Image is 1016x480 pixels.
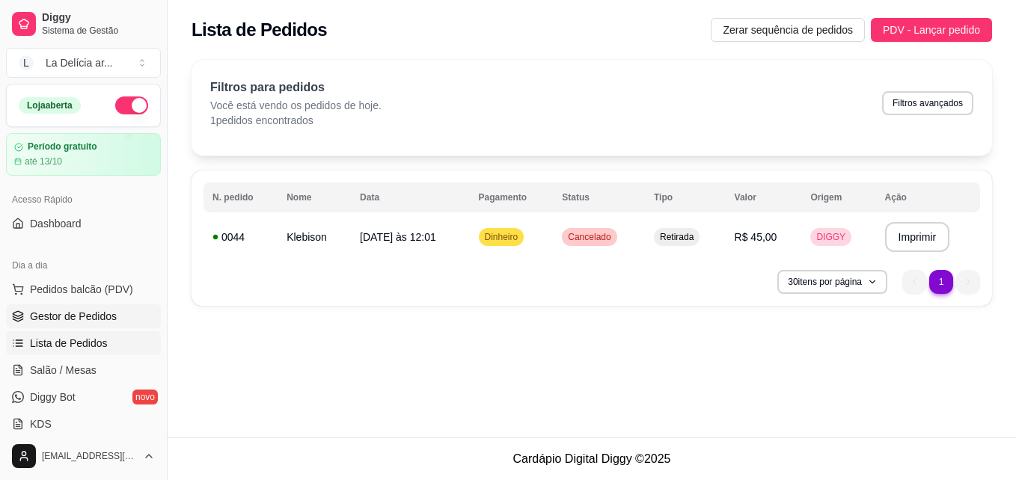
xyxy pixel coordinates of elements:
span: Lista de Pedidos [30,336,108,351]
a: Salão / Mesas [6,358,161,382]
span: Gestor de Pedidos [30,309,117,324]
button: Filtros avançados [882,91,973,115]
div: Loja aberta [19,97,81,114]
p: Filtros para pedidos [210,79,382,96]
th: Valor [726,182,802,212]
th: Status [553,182,645,212]
article: Período gratuito [28,141,97,153]
p: Você está vendo os pedidos de hoje. [210,98,382,113]
span: Pedidos balcão (PDV) [30,282,133,297]
button: 30itens por página [777,270,887,294]
article: até 13/10 [25,156,62,167]
button: [EMAIL_ADDRESS][DOMAIN_NAME] [6,438,161,474]
th: Pagamento [470,182,554,212]
nav: pagination navigation [895,262,988,301]
button: Select a team [6,48,161,78]
span: Dinheiro [482,231,521,243]
span: Sistema de Gestão [42,25,155,37]
th: Ação [876,182,980,212]
span: DIGGY [813,231,848,243]
span: Salão / Mesas [30,363,97,378]
a: Dashboard [6,212,161,236]
th: Nome [278,182,351,212]
span: Diggy Bot [30,390,76,404]
td: Klebison [278,216,351,258]
div: Dia a dia [6,253,161,277]
span: [DATE] às 12:01 [360,231,436,243]
span: L [19,55,34,70]
span: KDS [30,416,52,431]
a: KDS [6,412,161,436]
div: La Delícia ar ... [46,55,113,70]
div: 0044 [212,230,269,244]
span: Dashboard [30,216,82,231]
a: Período gratuitoaté 13/10 [6,133,161,176]
h2: Lista de Pedidos [192,18,327,42]
span: Retirada [657,231,697,243]
a: Diggy Botnovo [6,385,161,409]
button: Alterar Status [115,96,148,114]
span: PDV - Lançar pedido [883,22,980,38]
th: Origem [801,182,875,212]
span: Cancelado [565,231,613,243]
footer: Cardápio Digital Diggy © 2025 [168,437,1016,480]
button: Imprimir [885,222,950,252]
button: PDV - Lançar pedido [871,18,992,42]
th: Tipo [645,182,726,212]
th: Data [351,182,469,212]
a: DiggySistema de Gestão [6,6,161,42]
li: pagination item 1 active [929,270,953,294]
span: Zerar sequência de pedidos [723,22,853,38]
span: R$ 45,00 [735,231,777,243]
a: Gestor de Pedidos [6,304,161,328]
th: N. pedido [203,182,278,212]
span: Diggy [42,11,155,25]
span: [EMAIL_ADDRESS][DOMAIN_NAME] [42,450,137,462]
div: Acesso Rápido [6,188,161,212]
button: Pedidos balcão (PDV) [6,277,161,301]
a: Lista de Pedidos [6,331,161,355]
p: 1 pedidos encontrados [210,113,382,128]
button: Zerar sequência de pedidos [711,18,865,42]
